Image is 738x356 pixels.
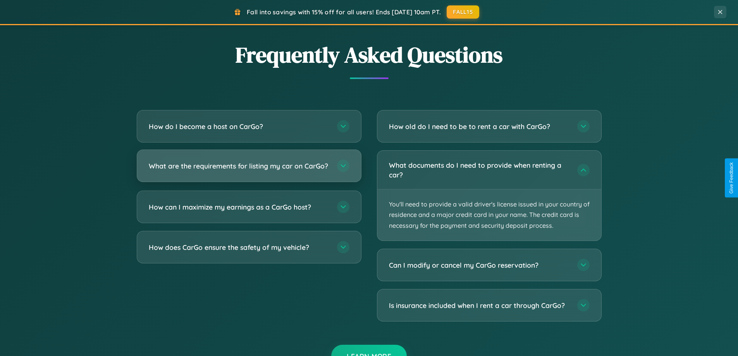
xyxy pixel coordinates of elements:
h3: Is insurance included when I rent a car through CarGo? [389,301,569,310]
span: Fall into savings with 15% off for all users! Ends [DATE] 10am PT. [247,8,441,16]
h3: How does CarGo ensure the safety of my vehicle? [149,242,329,252]
h3: What documents do I need to provide when renting a car? [389,160,569,179]
p: You'll need to provide a valid driver's license issued in your country of residence and a major c... [377,189,601,241]
h3: What are the requirements for listing my car on CarGo? [149,161,329,171]
button: FALL15 [447,5,479,19]
h2: Frequently Asked Questions [137,40,602,70]
h3: How old do I need to be to rent a car with CarGo? [389,122,569,131]
h3: How can I maximize my earnings as a CarGo host? [149,202,329,212]
h3: How do I become a host on CarGo? [149,122,329,131]
div: Give Feedback [729,162,734,194]
h3: Can I modify or cancel my CarGo reservation? [389,260,569,270]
